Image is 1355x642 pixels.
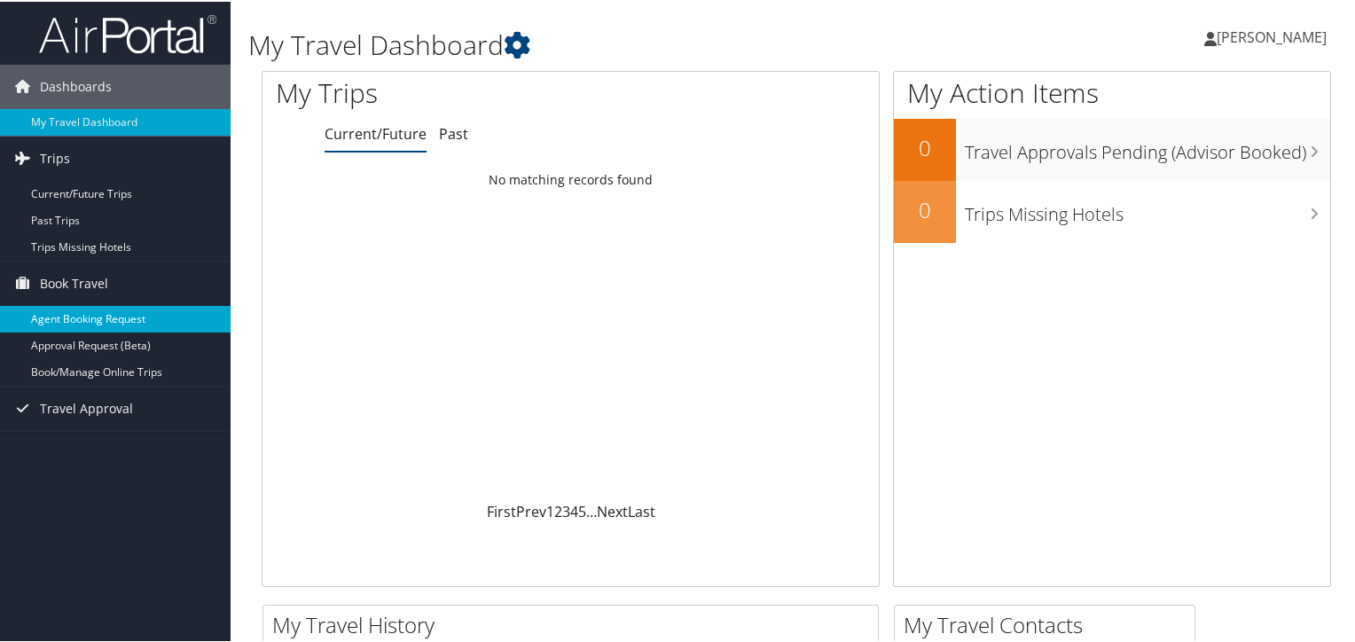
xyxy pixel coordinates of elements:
span: … [586,500,597,520]
a: 1 [546,500,554,520]
h1: My Trips [276,73,609,110]
h2: 0 [894,131,956,161]
a: 3 [562,500,570,520]
h1: My Action Items [894,73,1330,110]
a: Past [439,122,468,142]
a: Last [628,500,655,520]
td: No matching records found [262,162,879,194]
span: Trips [40,135,70,179]
h2: My Travel Contacts [904,608,1194,638]
h2: 0 [894,193,956,223]
a: Next [597,500,628,520]
a: First [487,500,516,520]
a: 5 [578,500,586,520]
span: Book Travel [40,260,108,304]
img: airportal-logo.png [39,12,216,53]
span: Dashboards [40,63,112,107]
span: Travel Approval [40,385,133,429]
span: [PERSON_NAME] [1217,26,1327,45]
a: 0Travel Approvals Pending (Advisor Booked) [894,117,1330,179]
h1: My Travel Dashboard [248,25,979,62]
a: 0Trips Missing Hotels [894,179,1330,241]
a: [PERSON_NAME] [1204,9,1344,62]
h3: Travel Approvals Pending (Advisor Booked) [965,129,1330,163]
a: Current/Future [325,122,427,142]
h3: Trips Missing Hotels [965,192,1330,225]
a: 2 [554,500,562,520]
h2: My Travel History [272,608,878,638]
a: 4 [570,500,578,520]
a: Prev [516,500,546,520]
